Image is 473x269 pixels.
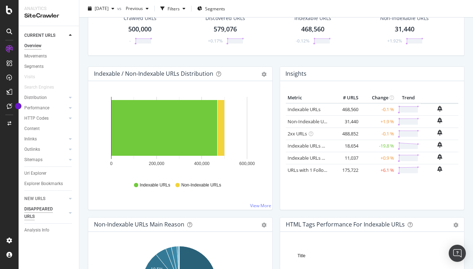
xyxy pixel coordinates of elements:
[360,164,396,176] td: +6.1 %
[24,226,49,234] div: Analysis Info
[24,205,60,220] div: DISAPPEARED URLS
[85,3,117,14] button: [DATE]
[239,161,255,166] text: 600,000
[24,195,67,203] a: NEW URLS
[24,115,67,122] a: HTTP Codes
[24,42,74,50] a: Overview
[24,94,47,101] div: Distribution
[15,103,21,109] div: Tooltip anchor
[24,226,74,234] a: Analysis Info
[124,15,156,22] div: Crawled URLs
[396,93,421,103] th: Trend
[24,104,67,112] a: Performance
[395,25,414,34] div: 31,440
[24,12,73,20] div: SiteCrawler
[24,156,43,164] div: Sitemaps
[110,161,113,166] text: 0
[288,130,307,137] a: 2xx URLs
[294,15,331,22] div: Indexable URLs
[288,118,331,125] a: Non-Indexable URLs
[24,63,44,70] div: Segments
[128,25,151,34] div: 500,000
[24,125,40,133] div: Content
[149,161,164,166] text: 200,000
[301,25,324,34] div: 468,560
[24,205,67,220] a: DISAPPEARED URLS
[123,3,151,14] button: Previous
[24,94,67,101] a: Distribution
[24,156,67,164] a: Sitemaps
[262,72,267,77] div: gear
[286,93,332,103] th: Metric
[262,223,267,228] div: gear
[24,195,45,203] div: NEW URLS
[129,38,131,44] div: -
[194,3,228,14] button: Segments
[288,106,320,113] a: Indexable URLs
[360,152,396,164] td: +0.9 %
[117,5,123,11] span: vs
[437,154,442,160] div: bell-plus
[24,170,46,177] div: Url Explorer
[380,15,429,22] div: Non-Indexable URLs
[24,135,67,143] a: Inlinks
[24,135,37,143] div: Inlinks
[24,84,61,91] a: Search Engines
[24,73,42,81] a: Visits
[387,38,402,44] div: +1.92%
[205,15,245,22] div: Discovered URLs
[24,115,49,122] div: HTTP Codes
[123,5,143,11] span: Previous
[360,140,396,152] td: -19.8 %
[285,69,307,79] h4: Insights
[332,152,360,164] td: 11,037
[194,161,210,166] text: 400,000
[24,170,74,177] a: Url Explorer
[437,142,442,148] div: bell-plus
[288,155,365,161] a: Indexable URLs with Bad Description
[437,118,442,123] div: bell-plus
[332,140,360,152] td: 18,654
[24,146,67,153] a: Outlinks
[24,180,74,188] a: Explorer Bookmarks
[24,146,40,153] div: Outlinks
[158,3,188,14] button: Filters
[360,93,396,103] th: Change
[360,128,396,140] td: -0.1 %
[296,38,309,44] div: -0.12%
[208,38,223,44] div: +0.17%
[94,93,264,175] svg: A chart.
[24,84,54,91] div: Search Engines
[94,221,184,228] div: Non-Indexable URLs Main Reason
[181,182,221,188] span: Non-Indexable URLs
[360,115,396,128] td: +1.9 %
[24,42,41,50] div: Overview
[24,53,74,60] a: Movements
[24,104,49,112] div: Performance
[250,203,271,209] a: View More
[332,115,360,128] td: 31,440
[437,130,442,135] div: bell-plus
[94,70,213,77] div: Indexable / Non-Indexable URLs Distribution
[140,182,170,188] span: Indexable URLs
[360,103,396,116] td: -0.1 %
[24,125,74,133] a: Content
[24,73,35,81] div: Visits
[205,5,225,11] span: Segments
[286,221,405,228] div: HTML Tags Performance for Indexable URLs
[449,245,466,262] div: Open Intercom Messenger
[214,25,237,34] div: 579,076
[332,164,360,176] td: 175,722
[168,5,180,11] div: Filters
[24,6,73,12] div: Analytics
[24,53,47,60] div: Movements
[24,32,67,39] a: CURRENT URLS
[95,5,109,11] span: 2025 Aug. 11th
[332,93,360,103] th: # URLS
[298,253,306,258] text: Title
[453,223,458,228] div: gear
[24,32,55,39] div: CURRENT URLS
[437,166,442,172] div: bell-plus
[24,180,63,188] div: Explorer Bookmarks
